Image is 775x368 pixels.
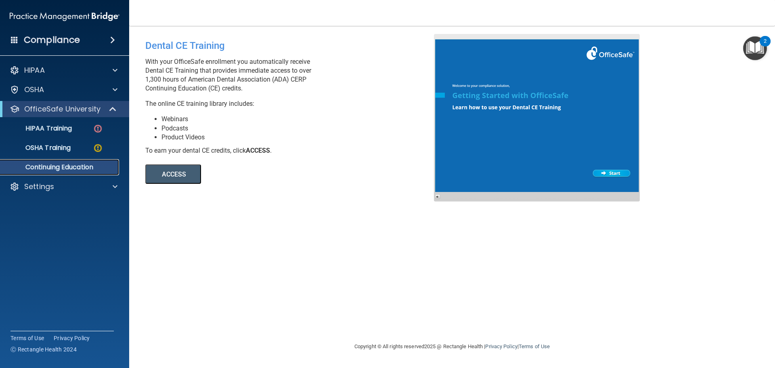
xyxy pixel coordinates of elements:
[305,334,599,360] div: Copyright © All rights reserved 2025 @ Rectangle Health | |
[145,172,366,178] a: ACCESS
[145,34,440,57] div: Dental CE Training
[10,345,77,353] span: Ⓒ Rectangle Health 2024
[485,343,517,349] a: Privacy Policy
[743,36,767,60] button: Open Resource Center, 2 new notifications
[93,124,103,134] img: danger-circle.6113f641.png
[10,65,117,75] a: HIPAA
[10,8,119,25] img: PMB logo
[24,34,80,46] h4: Compliance
[161,133,440,142] li: Product Videos
[10,85,117,95] a: OSHA
[10,182,117,191] a: Settings
[161,124,440,133] li: Podcasts
[246,147,270,154] b: ACCESS
[161,115,440,124] li: Webinars
[5,163,115,171] p: Continuing Education
[5,144,71,152] p: OSHA Training
[145,57,440,93] p: With your OfficeSafe enrollment you automatically receive Dental CE Training that provides immedi...
[24,65,45,75] p: HIPAA
[764,41,767,52] div: 2
[145,146,440,155] div: To earn your dental CE credits, click .
[519,343,550,349] a: Terms of Use
[145,164,201,184] button: ACCESS
[5,124,72,132] p: HIPAA Training
[145,99,440,108] p: The online CE training library includes:
[93,143,103,153] img: warning-circle.0cc9ac19.png
[10,334,44,342] a: Terms of Use
[24,182,54,191] p: Settings
[10,104,117,114] a: OfficeSafe University
[24,104,101,114] p: OfficeSafe University
[54,334,90,342] a: Privacy Policy
[24,85,44,95] p: OSHA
